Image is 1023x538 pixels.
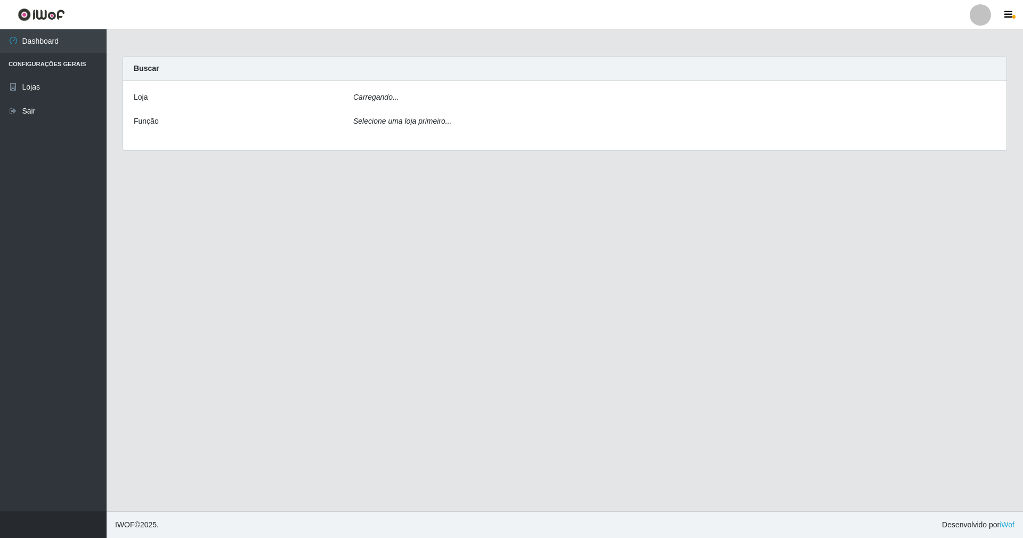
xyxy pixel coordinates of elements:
label: Loja [134,92,148,103]
span: Desenvolvido por [942,519,1014,531]
i: Carregando... [353,93,399,101]
img: CoreUI Logo [18,8,65,21]
strong: Buscar [134,64,159,73]
span: IWOF [115,520,135,529]
i: Selecione uma loja primeiro... [353,117,451,125]
a: iWof [1000,520,1014,529]
span: © 2025 . [115,519,159,531]
label: Função [134,116,159,127]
